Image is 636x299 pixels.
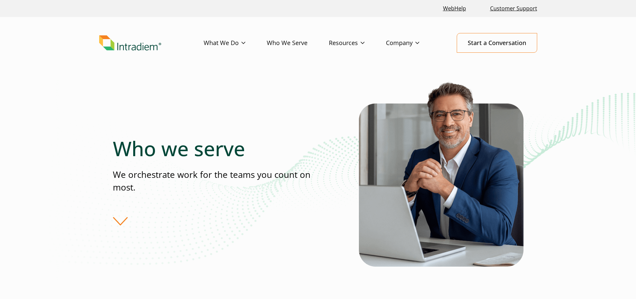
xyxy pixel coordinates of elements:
a: Resources [329,33,386,53]
h1: Who we serve [113,136,318,161]
a: Customer Support [487,1,540,16]
a: What We Do [204,33,267,53]
a: Company [386,33,441,53]
a: Who We Serve [267,33,329,53]
img: Who Intradiem Serves [359,79,523,267]
a: Link opens in a new window [440,1,469,16]
a: Link to homepage of Intradiem [99,35,204,51]
a: Start a Conversation [457,33,537,53]
img: Intradiem [99,35,161,51]
p: We orchestrate work for the teams you count on most. [113,169,318,194]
